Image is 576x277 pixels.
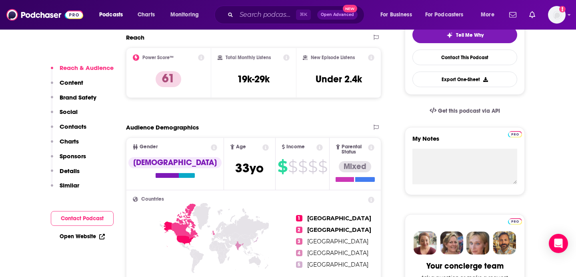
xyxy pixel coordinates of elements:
[425,9,464,20] span: For Podcasters
[481,9,494,20] span: More
[466,231,490,255] img: Jules Profile
[142,55,174,60] h2: Power Score™
[420,8,475,21] button: open menu
[296,215,302,221] span: 1
[235,160,264,176] span: 33 yo
[128,157,222,168] div: [DEMOGRAPHIC_DATA]
[278,160,287,173] span: $
[548,6,566,24] img: User Profile
[316,73,362,85] h3: Under 2.4k
[526,8,538,22] a: Show notifications dropdown
[60,64,114,72] p: Reach & Audience
[296,10,311,20] span: ⌘ K
[548,6,566,24] span: Logged in as Marketing09
[307,249,368,257] span: [GEOGRAPHIC_DATA]
[51,108,78,123] button: Social
[138,9,155,20] span: Charts
[51,181,79,196] button: Similar
[375,8,422,21] button: open menu
[60,79,83,86] p: Content
[51,79,83,94] button: Content
[60,167,80,175] p: Details
[60,152,86,160] p: Sponsors
[508,131,522,138] img: Podchaser Pro
[438,108,500,114] span: Get this podcast via API
[94,8,133,21] button: open menu
[456,32,484,38] span: Tell Me Why
[311,55,355,60] h2: New Episode Listens
[508,218,522,225] img: Podchaser Pro
[296,238,302,245] span: 3
[506,8,520,22] a: Show notifications dropdown
[286,144,305,149] span: Income
[412,72,517,87] button: Export One-Sheet
[446,32,453,38] img: tell me why sparkle
[412,50,517,65] a: Contact This Podcast
[508,130,522,138] a: Pro website
[237,73,270,85] h3: 19k-29k
[317,10,358,20] button: Open AdvancedNew
[141,197,164,202] span: Countries
[60,123,86,130] p: Contacts
[236,144,246,149] span: Age
[60,233,105,240] a: Open Website
[60,94,96,101] p: Brand Safety
[51,94,96,108] button: Brand Safety
[308,160,317,173] span: $
[60,138,79,145] p: Charts
[51,64,114,79] button: Reach & Audience
[288,160,297,173] span: $
[132,8,160,21] a: Charts
[156,71,181,87] p: 61
[60,181,79,189] p: Similar
[412,26,517,43] button: tell me why sparkleTell Me Why
[126,34,144,41] h2: Reach
[559,6,566,12] svg: Add a profile image
[296,227,302,233] span: 2
[342,144,367,155] span: Parental Status
[548,6,566,24] button: Show profile menu
[307,215,371,222] span: [GEOGRAPHIC_DATA]
[51,138,79,152] button: Charts
[549,234,568,253] div: Open Intercom Messenger
[339,161,371,172] div: Mixed
[412,135,517,149] label: My Notes
[236,8,296,21] input: Search podcasts, credits, & more...
[51,167,80,182] button: Details
[343,5,357,12] span: New
[170,9,199,20] span: Monitoring
[380,9,412,20] span: For Business
[318,160,327,173] span: $
[508,217,522,225] a: Pro website
[426,261,504,271] div: Your concierge team
[222,6,372,24] div: Search podcasts, credits, & more...
[475,8,504,21] button: open menu
[51,211,114,226] button: Contact Podcast
[423,101,506,121] a: Get this podcast via API
[60,108,78,116] p: Social
[6,7,83,22] img: Podchaser - Follow, Share and Rate Podcasts
[126,124,199,131] h2: Audience Demographics
[226,55,271,60] h2: Total Monthly Listens
[51,152,86,167] button: Sponsors
[140,144,158,149] span: Gender
[307,261,368,268] span: [GEOGRAPHIC_DATA]
[321,13,354,17] span: Open Advanced
[99,9,123,20] span: Podcasts
[165,8,209,21] button: open menu
[440,231,463,255] img: Barbara Profile
[307,238,368,245] span: [GEOGRAPHIC_DATA]
[414,231,437,255] img: Sydney Profile
[51,123,86,138] button: Contacts
[296,261,302,268] span: 5
[493,231,516,255] img: Jon Profile
[307,226,371,233] span: [GEOGRAPHIC_DATA]
[298,160,307,173] span: $
[296,250,302,256] span: 4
